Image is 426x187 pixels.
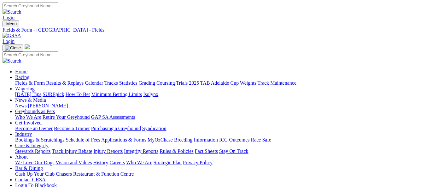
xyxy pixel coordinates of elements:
[3,15,15,20] a: Login
[104,80,118,86] a: Tracks
[15,109,55,114] a: Greyhounds as Pets
[15,80,423,86] div: Racing
[28,103,68,108] a: [PERSON_NAME]
[52,148,92,154] a: Track Injury Rebate
[195,148,218,154] a: Fact Sheets
[240,80,256,86] a: Weights
[15,160,423,166] div: About
[156,80,175,86] a: Coursing
[3,58,21,64] img: Search
[15,137,423,143] div: Industry
[3,45,23,51] button: Toggle navigation
[15,160,54,165] a: We Love Our Dogs
[15,92,41,97] a: [DATE] Tips
[15,143,49,148] a: Care & Integrity
[101,137,146,142] a: Applications & Forms
[142,126,166,131] a: Syndication
[3,39,15,44] a: Login
[66,137,100,142] a: Schedule of Fees
[15,177,45,182] a: Contact GRSA
[126,160,152,165] a: Who We Are
[66,92,90,97] a: How To Bet
[160,148,194,154] a: Rules & Policies
[139,80,155,86] a: Grading
[15,75,29,80] a: Racing
[251,137,271,142] a: Race Safe
[15,80,45,86] a: Fields & Form
[15,131,32,137] a: Industry
[174,137,218,142] a: Breeding Information
[15,171,423,177] div: Bar & Dining
[6,21,17,26] span: Menu
[3,51,58,58] input: Search
[25,44,30,49] img: logo-grsa-white.png
[93,148,123,154] a: Injury Reports
[91,126,141,131] a: Purchasing a Greyhound
[15,137,64,142] a: Bookings & Scratchings
[43,114,90,120] a: Retire Your Greyhound
[124,148,158,154] a: Integrity Reports
[15,69,27,74] a: Home
[55,160,92,165] a: Vision and Values
[91,114,135,120] a: GAP SA Assessments
[15,126,423,131] div: Get Involved
[46,80,84,86] a: Results & Replays
[109,160,125,165] a: Careers
[15,148,50,154] a: Stewards Reports
[56,171,134,177] a: Chasers Restaurant & Function Centre
[219,148,248,154] a: Stay On Track
[43,92,64,97] a: SUREpick
[183,160,213,165] a: Privacy Policy
[143,92,158,97] a: Isolynx
[3,9,21,15] img: Search
[15,120,42,125] a: Get Involved
[54,126,90,131] a: Become a Trainer
[15,92,423,97] div: Wagering
[189,80,239,86] a: 2025 TAB Adelaide Cup
[258,80,296,86] a: Track Maintenance
[3,27,423,33] a: Fields & Form - [GEOGRAPHIC_DATA] - Fields
[15,171,55,177] a: Cash Up Your Club
[93,160,108,165] a: History
[5,45,21,51] img: Close
[148,137,173,142] a: MyOzChase
[219,137,249,142] a: ICG Outcomes
[15,114,41,120] a: Who We Are
[119,80,137,86] a: Statistics
[15,148,423,154] div: Care & Integrity
[15,114,423,120] div: Greyhounds as Pets
[15,103,423,109] div: News & Media
[3,3,58,9] input: Search
[15,103,26,108] a: News
[154,160,182,165] a: Strategic Plan
[15,86,35,91] a: Wagering
[3,21,19,27] button: Toggle navigation
[15,126,53,131] a: Become an Owner
[3,33,21,39] img: GRSA
[85,80,103,86] a: Calendar
[15,97,46,103] a: News & Media
[15,154,28,160] a: About
[176,80,188,86] a: Trials
[91,92,142,97] a: Minimum Betting Limits
[15,166,43,171] a: Bar & Dining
